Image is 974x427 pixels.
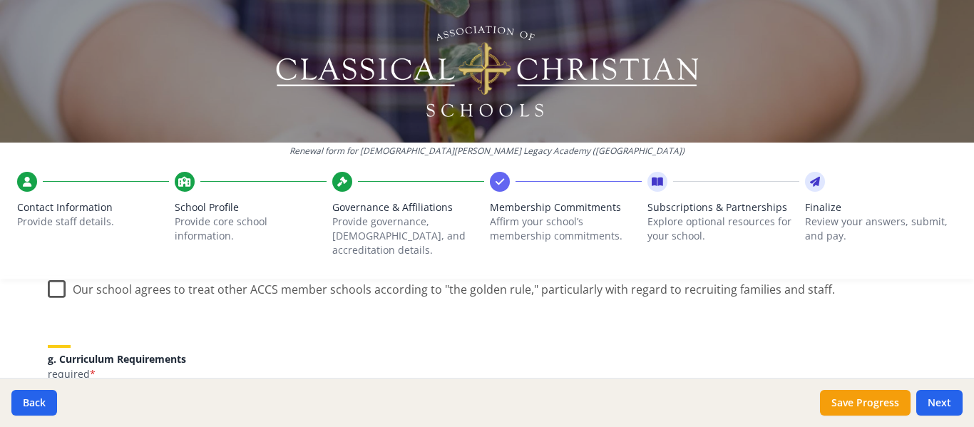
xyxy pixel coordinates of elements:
[490,215,642,243] p: Affirm your school’s membership commitments.
[332,215,484,257] p: Provide governance, [DEMOGRAPHIC_DATA], and accreditation details.
[17,200,169,215] span: Contact Information
[916,390,963,416] button: Next
[11,390,57,416] button: Back
[17,215,169,229] p: Provide staff details.
[48,354,926,364] h5: g. Curriculum Requirements
[48,367,926,381] p: required
[805,215,957,243] p: Review your answers, submit, and pay.
[274,21,701,121] img: Logo
[48,271,835,302] label: Our school agrees to treat other ACCS member schools according to "the golden rule," particularly...
[805,200,957,215] span: Finalize
[647,215,799,243] p: Explore optional resources for your school.
[175,215,327,243] p: Provide core school information.
[175,200,327,215] span: School Profile
[647,200,799,215] span: Subscriptions & Partnerships
[820,390,911,416] button: Save Progress
[332,200,484,215] span: Governance & Affiliations
[490,200,642,215] span: Membership Commitments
